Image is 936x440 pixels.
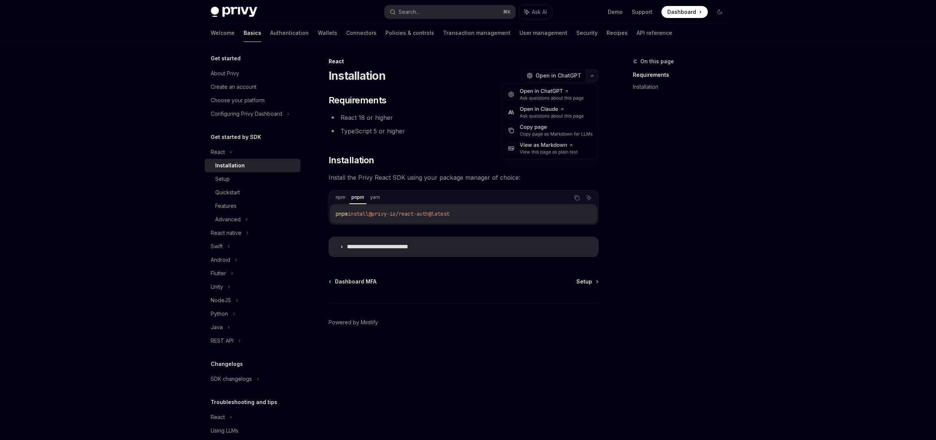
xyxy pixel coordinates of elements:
div: Java [211,323,223,332]
div: React [211,413,225,422]
a: Connectors [346,24,376,42]
a: Wallets [318,24,337,42]
span: pnpm [336,210,348,217]
div: yarn [368,193,382,202]
div: Swift [211,242,223,251]
div: Configuring Privy Dashboard [211,109,282,118]
div: React [329,58,598,65]
span: Open in ChatGPT [536,72,581,79]
div: Installation [215,161,245,170]
div: About Privy [211,69,239,78]
h1: Installation [329,69,385,82]
span: Setup [576,278,592,285]
button: Open in ChatGPT [522,69,586,82]
div: React native [211,228,241,237]
span: Dashboard MFA [335,278,376,285]
a: About Privy [205,67,301,80]
div: Choose your platform [211,96,265,105]
div: Features [215,201,237,210]
span: ⌘ K [503,9,511,15]
a: Security [576,24,598,42]
div: Using LLMs [211,426,238,435]
button: Copy the contents from the code block [572,193,582,203]
h5: Changelogs [211,359,243,368]
div: React [211,148,225,157]
div: Setup [215,175,230,183]
div: Python [211,309,228,318]
div: View as Markdown [520,142,578,149]
a: Support [632,8,652,16]
button: Ask AI [584,193,594,203]
a: API reference [637,24,672,42]
div: View this page as plain text [520,149,578,155]
a: Using LLMs [205,424,301,437]
div: Create an account [211,82,256,91]
li: TypeScript 5 or higher [329,126,598,136]
span: Installation [329,154,374,166]
button: Toggle dark mode [714,6,726,18]
div: SDK changelogs [211,374,252,383]
a: Setup [576,278,598,285]
li: React 18 or higher [329,112,598,123]
div: npm [333,193,348,202]
span: On this page [640,57,674,66]
div: Android [211,255,230,264]
a: Dashboard [661,6,708,18]
a: Transaction management [443,24,510,42]
span: Install the Privy React SDK using your package manager of choice: [329,172,598,183]
a: Create an account [205,80,301,94]
a: Installation [633,81,732,93]
a: Installation [205,159,301,172]
a: Policies & controls [385,24,434,42]
div: Advanced [215,215,241,224]
h5: Get started [211,54,241,63]
div: pnpm [349,193,366,202]
span: Requirements [329,94,387,106]
a: Choose your platform [205,94,301,107]
div: Ask questions about this page [520,95,584,101]
div: Quickstart [215,188,240,197]
a: Welcome [211,24,235,42]
a: Powered by Mintlify [329,319,378,326]
a: Quickstart [205,186,301,199]
div: Search... [399,7,420,16]
span: install [348,210,369,217]
h5: Troubleshooting and tips [211,398,277,407]
span: Dashboard [667,8,696,16]
a: Basics [244,24,261,42]
img: dark logo [211,7,257,17]
a: Setup [205,172,301,186]
h5: Get started by SDK [211,133,261,142]
div: Open in ChatGPT [520,88,584,95]
a: Features [205,199,301,213]
button: Search...⌘K [384,5,515,19]
div: Open in Claude [520,106,584,113]
a: Authentication [270,24,309,42]
div: Copy page as Markdown for LLMs [520,131,593,137]
a: Demo [608,8,623,16]
div: Copy page [520,124,593,131]
div: Flutter [211,269,226,278]
div: NodeJS [211,296,231,305]
div: Unity [211,282,223,291]
div: REST API [211,336,234,345]
a: Dashboard MFA [329,278,376,285]
button: Ask AI [519,5,552,19]
a: User management [519,24,567,42]
span: Ask AI [532,8,547,16]
div: Ask questions about this page [520,113,584,119]
a: Recipes [607,24,628,42]
a: Requirements [633,69,732,81]
span: @privy-io/react-auth@latest [369,210,449,217]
